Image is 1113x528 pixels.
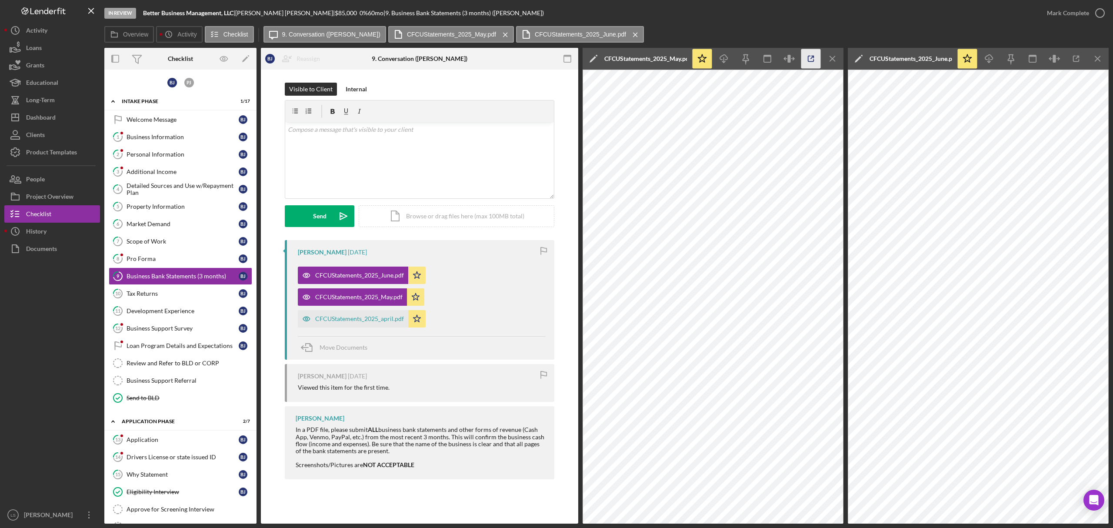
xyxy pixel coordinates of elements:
div: Scope of Work [127,238,239,245]
div: Educational [26,74,58,94]
div: Send [313,205,327,227]
label: 9. Conversation ([PERSON_NAME]) [282,31,380,38]
div: Business Support Survey [127,325,239,332]
div: Detailed Sources and Use w/Repayment Plan [127,182,239,196]
a: 11Development ExperienceBJ [109,302,252,320]
div: B J [239,150,247,159]
div: Additional Income [127,168,239,175]
text: LS [10,513,16,518]
button: LS[PERSON_NAME] [4,506,100,524]
tspan: 11 [115,308,120,314]
button: Clients [4,126,100,144]
button: Move Documents [298,337,376,358]
div: Checklist [26,205,51,225]
div: B J [239,324,247,333]
div: Eligibility Interview [127,488,239,495]
button: Grants [4,57,100,74]
a: 5Property InformationBJ [109,198,252,215]
div: Business Information [127,134,239,140]
div: Application Phase [122,419,228,424]
a: 8Pro FormaBJ [109,250,252,267]
button: Send [285,205,354,227]
div: Viewed this item for the first time. [298,384,390,391]
div: B J [239,435,247,444]
div: B J [239,133,247,141]
tspan: 5 [117,204,119,209]
button: Documents [4,240,100,257]
button: People [4,170,100,188]
div: B J [239,289,247,298]
a: 13ApplicationBJ [109,431,252,448]
div: [PERSON_NAME] [298,373,347,380]
div: 1 / 17 [234,99,250,104]
div: CFCUStatements_2025_May.pdf [604,55,687,62]
time: 2025-07-31 14:38 [348,249,367,256]
b: Better Business Management, LLC [143,9,233,17]
div: Tax Returns [127,290,239,297]
div: Drivers License or state issued ID [127,454,239,461]
button: Product Templates [4,144,100,161]
button: 9. Conversation ([PERSON_NAME]) [263,26,386,43]
div: B J [239,488,247,496]
div: Review and Refer to BLD or CORP [127,360,252,367]
button: Long-Term [4,91,100,109]
a: Business Support Referral [109,372,252,389]
div: B J [239,470,247,479]
tspan: 1 [117,134,119,140]
div: Business Bank Statements (3 months) [127,273,239,280]
label: Overview [123,31,148,38]
div: Screenshots/Pictures are [296,461,546,468]
div: 60 mo [368,10,383,17]
label: CFCUStatements_2025_May.pdf [407,31,496,38]
div: B J [239,254,247,263]
button: Project Overview [4,188,100,205]
div: Grants [26,57,44,76]
tspan: 9 [117,273,120,279]
button: Visible to Client [285,83,337,96]
button: CFCUStatements_2025_June.pdf [298,267,426,284]
a: Review and Refer to BLD or CORP [109,354,252,372]
a: 9Business Bank Statements (3 months)BJ [109,267,252,285]
tspan: 8 [117,256,119,261]
a: Dashboard [4,109,100,126]
button: Checklist [4,205,100,223]
button: Activity [4,22,100,39]
a: 6Market DemandBJ [109,215,252,233]
tspan: 4 [117,186,120,192]
button: CFCUStatements_2025_april.pdf [298,310,426,327]
div: Project Overview [26,188,73,207]
div: B J [239,453,247,461]
div: Reassign [297,50,320,67]
div: In a PDF file, please submit business bank statements and other forms of revenue (Cash App, Venmo... [296,426,546,454]
div: B J [167,78,177,87]
div: Dashboard [26,109,56,128]
label: CFCUStatements_2025_June.pdf [535,31,626,38]
div: Loans [26,39,42,59]
a: Approve for Screening Interview [109,501,252,518]
div: B J [239,220,247,228]
div: Approve for Screening Interview [127,506,252,513]
tspan: 2 [117,151,119,157]
button: CFCUStatements_2025_May.pdf [298,288,424,306]
div: Intake Phase [122,99,228,104]
div: Development Experience [127,307,239,314]
time: 2025-07-31 14:33 [348,373,367,380]
button: Educational [4,74,100,91]
a: 12Business Support SurveyBJ [109,320,252,337]
div: | 9. Business Bank Statements (3 months) ([PERSON_NAME]) [383,10,544,17]
tspan: 15 [115,471,120,477]
div: Clients [26,126,45,146]
div: Why Statement [127,471,239,478]
div: [PERSON_NAME] [PERSON_NAME] | [235,10,335,17]
div: B J [239,341,247,350]
button: History [4,223,100,240]
div: CFCUStatements_2025_June.pdf [870,55,952,62]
